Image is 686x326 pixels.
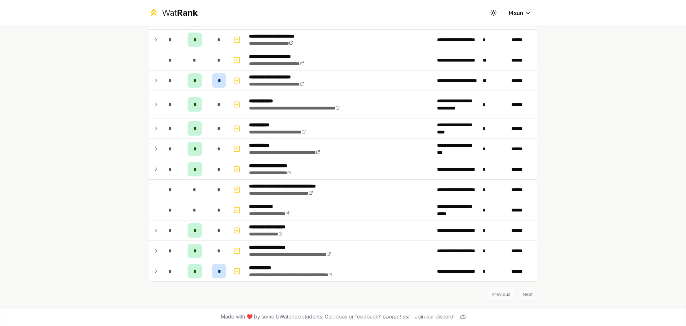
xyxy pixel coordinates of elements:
[177,8,198,18] span: Rank
[503,6,537,19] button: f4sun
[382,313,409,320] a: Contact us!
[221,313,409,320] span: Made with ❤️ by some UWaterloo students. Got ideas or feedback?
[162,7,198,19] div: Wat
[508,9,523,17] span: f4sun
[415,313,454,320] div: Join our discord!
[149,7,198,19] a: WatRank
